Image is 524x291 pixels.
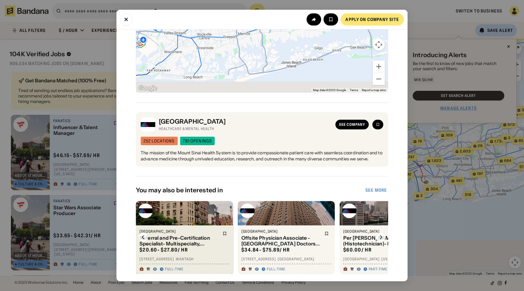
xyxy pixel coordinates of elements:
[241,257,331,262] div: [STREET_ADDRESS] · [GEOGRAPHIC_DATA]
[241,247,290,253] div: $ 34.84 - $75.89 / hr
[340,201,437,274] a: Mount Sinai logo[GEOGRAPHIC_DATA]Per [PERSON_NAME] Technician (Histotechnician)- Dermatology$60.0...
[339,123,365,126] div: See company
[343,235,423,247] div: Per [PERSON_NAME] Technician (Histotechnician)- Dermatology
[241,235,321,247] div: Offsite Physician Associate - [GEOGRAPHIC_DATA] Doctors on [GEOGRAPHIC_DATA] - GI - Full Time Days
[159,126,332,131] div: Healthcare & Mental Health
[350,88,358,92] a: Terms (opens in new tab)
[138,84,158,92] a: Open this area in Google Maps (opens a new window)
[141,150,383,162] div: The mission of the Mount Sinai Health System is to provide compassionate patient care with seamle...
[141,117,155,132] img: Mount Sinai logo
[241,229,321,234] div: [GEOGRAPHIC_DATA]
[343,257,433,262] div: [GEOGRAPHIC_DATA] · [US_STATE]
[373,39,385,51] button: Map camera controls
[335,120,369,129] a: See company
[240,204,255,218] img: Mount Sinai logo
[369,267,387,272] div: Part-time
[138,232,148,242] img: Left Arrow
[165,267,183,272] div: Full-time
[138,84,158,92] img: Google
[342,204,357,218] img: Mount Sinai logo
[139,229,219,234] div: [GEOGRAPHIC_DATA]
[183,139,212,143] div: 781 openings
[365,188,387,192] div: See more
[238,201,335,274] a: Mount Sinai logo[GEOGRAPHIC_DATA]Offsite Physician Associate - [GEOGRAPHIC_DATA] Doctors on [GEOG...
[343,247,372,253] div: $ 60.00 / hr
[138,204,153,218] img: Mount Sinai logo
[120,13,132,26] button: Close
[341,13,404,26] a: Apply on company site
[376,232,386,242] img: Right Arrow
[139,235,219,247] div: Referral and Pre-Certification Specialist- Multispecialty, [GEOGRAPHIC_DATA], [US_STATE], Full Ti...
[267,267,285,272] div: Full-time
[373,73,385,85] button: Zoom out
[345,17,399,22] div: Apply on company site
[136,201,233,274] a: Mount Sinai logo[GEOGRAPHIC_DATA]Referral and Pre-Certification Specialist- Multispecialty, [GEOG...
[139,257,229,262] div: [STREET_ADDRESS] · Wantagh
[373,60,385,73] button: Zoom in
[313,88,346,92] span: Map data ©2025 Google
[362,88,386,92] a: Report a map error
[159,118,332,125] div: [GEOGRAPHIC_DATA]
[136,187,364,194] div: You may also be interested in
[139,247,188,253] div: $ 20.60 - $27.80 / hr
[343,229,423,234] div: [GEOGRAPHIC_DATA]
[143,139,175,143] div: 252 locations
